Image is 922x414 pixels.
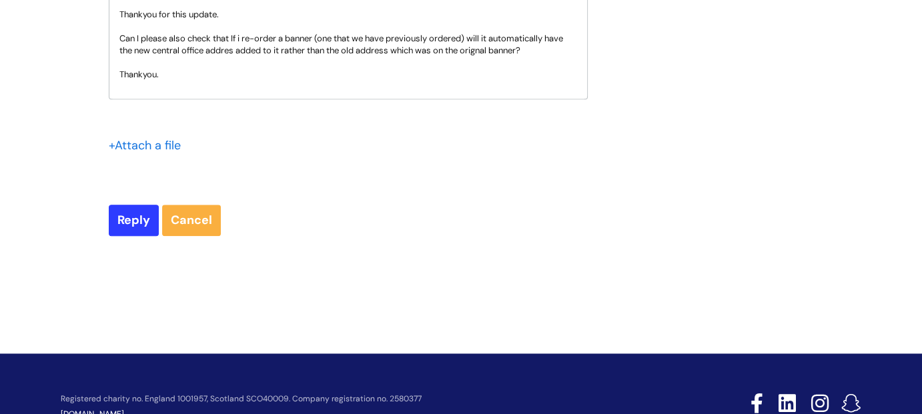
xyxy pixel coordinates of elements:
span: + [109,137,115,153]
p: Thankyou. [119,69,577,81]
p: Registered charity no. England 1001957, Scotland SCO40009. Company registration no. 2580377 [61,395,656,403]
a: Cancel [162,205,221,235]
p: Can I please also check that If i re-order a banner (one that we have previously ordered) will it... [119,33,577,57]
div: Attach a file [109,135,189,156]
input: Reply [109,205,159,235]
p: Thankyou for this update. [119,9,577,21]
